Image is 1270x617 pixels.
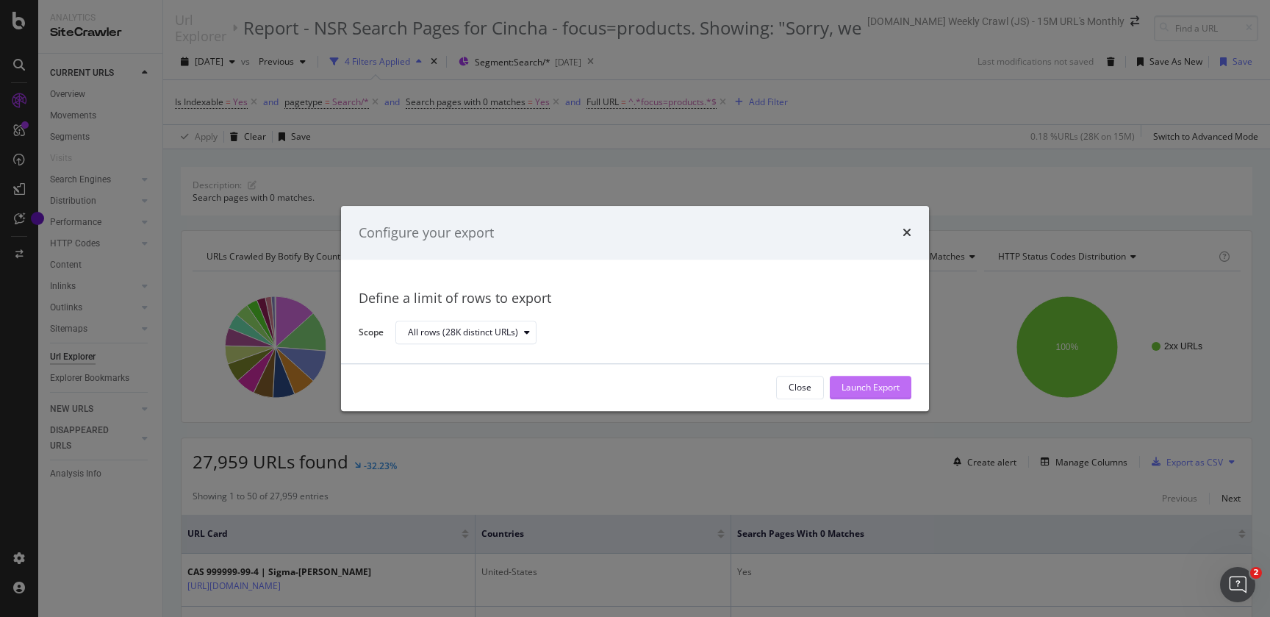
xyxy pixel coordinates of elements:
iframe: Intercom live chat [1220,567,1255,602]
span: 2 [1250,567,1262,579]
div: All rows (28K distinct URLs) [408,329,518,338]
div: times [903,224,911,243]
label: Scope [359,326,384,342]
button: Launch Export [830,376,911,399]
div: Define a limit of rows to export [359,290,911,309]
div: Configure your export [359,224,494,243]
div: Launch Export [842,382,900,394]
button: Close [776,376,824,399]
div: modal [341,206,929,411]
div: Close [789,382,811,394]
button: All rows (28K distinct URLs) [395,321,537,345]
